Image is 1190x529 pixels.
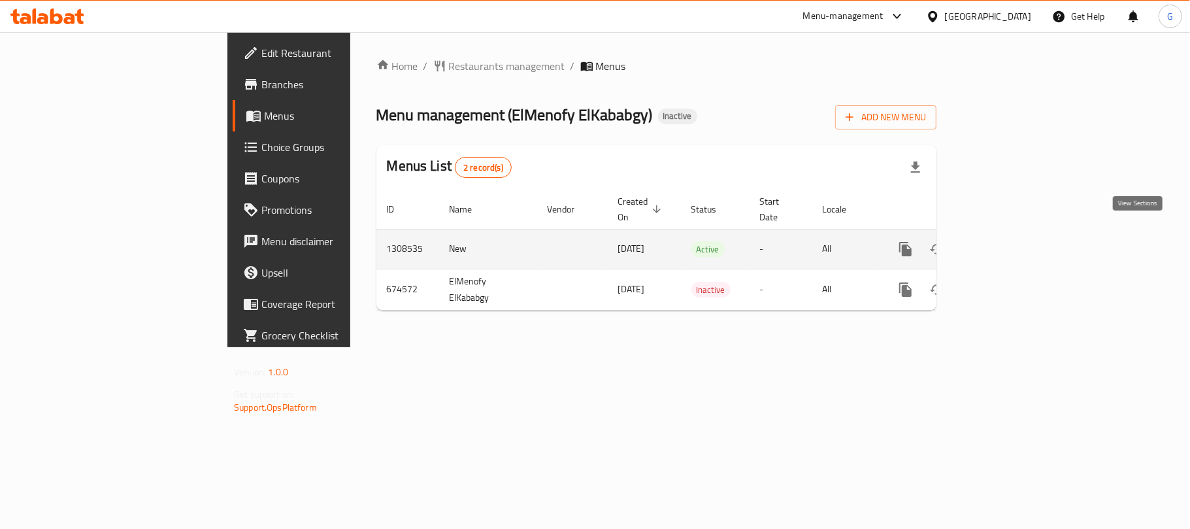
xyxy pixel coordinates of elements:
span: Grocery Checklist [261,328,416,343]
span: Name [450,201,489,217]
span: Menus [596,58,626,74]
a: Menu disclaimer [233,226,426,257]
div: Inactive [658,109,697,124]
li: / [570,58,575,74]
div: [GEOGRAPHIC_DATA] [945,9,1031,24]
span: [DATE] [618,240,645,257]
span: Edit Restaurant [261,45,416,61]
span: Upsell [261,265,416,281]
td: New [439,229,537,269]
span: 2 record(s) [455,162,511,174]
a: Coupons [233,163,426,194]
div: Menu-management [803,9,884,24]
td: ElMenofy ElKababgy [439,269,537,310]
a: Branches [233,69,426,100]
a: Upsell [233,257,426,288]
span: Menus [264,108,416,124]
span: Start Date [760,194,797,225]
span: Branches [261,77,416,92]
nav: breadcrumb [376,58,936,74]
td: - [750,229,812,269]
span: ID [387,201,412,217]
span: Restaurants management [449,58,565,74]
span: Active [691,242,725,257]
span: Menu disclaimer [261,233,416,249]
span: 1.0.0 [268,364,288,381]
a: Menus [233,100,426,131]
td: - [750,269,812,310]
div: Export file [900,152,931,183]
span: Inactive [658,111,697,122]
div: Total records count [455,157,512,178]
span: Locale [823,201,864,217]
span: G [1167,9,1173,24]
span: Inactive [691,282,731,298]
th: Actions [880,190,1026,230]
div: Active [691,241,725,257]
a: Coverage Report [233,288,426,320]
a: Grocery Checklist [233,320,426,351]
span: Add New Menu [846,109,926,126]
td: All [812,229,880,269]
span: Version: [234,364,266,381]
span: Coupons [261,171,416,186]
span: Menu management ( ElMenofy ElKababgy ) [376,100,653,129]
span: Created On [618,194,665,225]
button: Add New Menu [835,105,936,129]
a: Promotions [233,194,426,226]
span: Status [691,201,734,217]
span: Choice Groups [261,139,416,155]
td: All [812,269,880,310]
a: Choice Groups [233,131,426,163]
span: Promotions [261,202,416,218]
a: Restaurants management [433,58,565,74]
button: Change Status [921,233,953,265]
button: more [890,233,921,265]
span: Get support on: [234,386,294,403]
span: Coverage Report [261,296,416,312]
a: Support.OpsPlatform [234,399,317,416]
button: more [890,274,921,305]
h2: Menus List [387,156,512,178]
span: Vendor [548,201,592,217]
button: Change Status [921,274,953,305]
table: enhanced table [376,190,1026,311]
span: [DATE] [618,281,645,298]
a: Edit Restaurant [233,37,426,69]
